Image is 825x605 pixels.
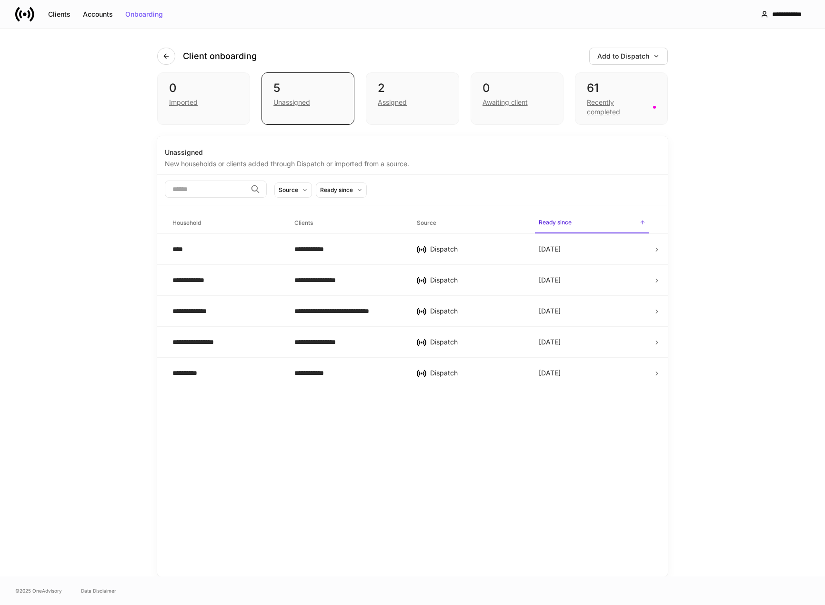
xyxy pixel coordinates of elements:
[430,368,523,378] div: Dispatch
[15,587,62,595] span: © 2025 OneAdvisory
[279,185,298,194] div: Source
[274,182,312,198] button: Source
[587,98,647,117] div: Recently completed
[378,81,447,96] div: 2
[125,11,163,18] div: Onboarding
[273,81,342,96] div: 5
[378,98,407,107] div: Assigned
[83,11,113,18] div: Accounts
[417,218,436,227] h6: Source
[157,72,250,125] div: 0Imported
[587,81,656,96] div: 61
[77,7,119,22] button: Accounts
[539,306,561,316] p: [DATE]
[165,157,660,169] div: New households or clients added through Dispatch or imported from a source.
[430,275,523,285] div: Dispatch
[539,275,561,285] p: [DATE]
[575,72,668,125] div: 61Recently completed
[430,244,523,254] div: Dispatch
[172,218,201,227] h6: Household
[539,244,561,254] p: [DATE]
[535,213,649,233] span: Ready since
[589,48,668,65] button: Add to Dispatch
[169,81,238,96] div: 0
[119,7,169,22] button: Onboarding
[430,306,523,316] div: Dispatch
[597,53,660,60] div: Add to Dispatch
[413,213,527,233] span: Source
[165,148,660,157] div: Unassigned
[169,98,198,107] div: Imported
[42,7,77,22] button: Clients
[169,213,283,233] span: Household
[291,213,405,233] span: Clients
[273,98,310,107] div: Unassigned
[316,182,367,198] button: Ready since
[183,50,257,62] h4: Client onboarding
[539,218,572,227] h6: Ready since
[471,72,563,125] div: 0Awaiting client
[430,337,523,347] div: Dispatch
[483,98,528,107] div: Awaiting client
[483,81,552,96] div: 0
[294,218,313,227] h6: Clients
[262,72,354,125] div: 5Unassigned
[81,587,116,595] a: Data Disclaimer
[539,337,561,347] p: [DATE]
[48,11,70,18] div: Clients
[366,72,459,125] div: 2Assigned
[539,368,561,378] p: [DATE]
[320,185,353,194] div: Ready since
